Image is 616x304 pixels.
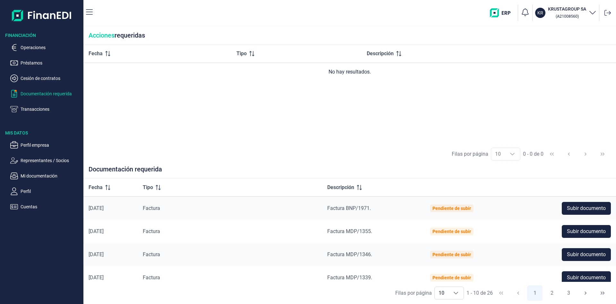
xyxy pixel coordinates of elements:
span: Factura MDP/1355. [327,228,372,234]
span: 0 - 0 de 0 [523,152,543,157]
img: Logo de aplicación [12,5,72,26]
div: requeridas [83,26,616,45]
small: Copiar cif [556,14,579,19]
span: Subir documento [567,274,606,282]
img: erp [490,8,515,17]
button: Previous Page [561,146,577,162]
p: Perfil empresa [21,141,81,149]
p: Mi documentación [21,172,81,180]
span: Fecha [89,184,103,191]
p: Operaciones [21,44,81,51]
div: Pendiente de subir [432,275,471,280]
button: Subir documento [562,248,611,261]
span: Factura [143,251,160,257]
div: Pendiente de subir [432,252,471,257]
div: Filas por página [452,150,488,158]
button: Transacciones [10,105,81,113]
button: KRKRUSTAGROUP SA (A21008560) [535,6,596,20]
button: Perfil [10,187,81,195]
span: Subir documento [567,204,606,212]
button: Page 3 [561,285,577,301]
div: No hay resultados. [89,68,611,76]
button: Page 1 [527,285,543,301]
button: First Page [544,146,560,162]
div: [DATE] [89,251,133,258]
div: Documentación requerida [83,165,616,178]
span: Factura MDP/1339. [327,274,372,281]
p: Cesión de contratos [21,74,81,82]
button: Documentación requerida [10,90,81,98]
div: Pendiente de subir [432,206,471,211]
div: Choose [505,148,520,160]
button: First Page [493,285,509,301]
div: [DATE] [89,228,133,235]
button: Préstamos [10,59,81,67]
span: Acciones [89,31,115,39]
div: Filas por página [395,289,432,297]
p: KR [537,10,543,16]
button: Subir documento [562,225,611,238]
button: Subir documento [562,202,611,215]
button: Last Page [595,285,610,301]
p: Perfil [21,187,81,195]
span: Factura BNP/1971. [327,205,371,211]
h3: KRUSTAGROUP SA [548,6,586,12]
button: Cesión de contratos [10,74,81,82]
button: Mi documentación [10,172,81,180]
span: Tipo [236,50,247,57]
button: Next Page [578,146,593,162]
span: Factura [143,228,160,234]
p: Documentación requerida [21,90,81,98]
span: Subir documento [567,251,606,258]
span: Subir documento [567,228,606,235]
button: Page 2 [544,285,560,301]
div: [DATE] [89,205,133,212]
button: Previous Page [510,285,526,301]
p: Cuentas [21,203,81,211]
div: [DATE] [89,274,133,281]
p: Transacciones [21,105,81,113]
p: Representantes / Socios [21,157,81,164]
span: 10 [435,287,448,299]
span: Factura MDP/1346. [327,251,372,257]
button: Perfil empresa [10,141,81,149]
span: Fecha [89,50,103,57]
span: Factura [143,205,160,211]
p: Préstamos [21,59,81,67]
span: 1 - 10 de 26 [466,291,493,296]
div: Pendiente de subir [432,229,471,234]
button: Cuentas [10,203,81,211]
span: Descripción [367,50,394,57]
div: Choose [448,287,464,299]
span: Factura [143,274,160,281]
button: Next Page [578,285,593,301]
button: Last Page [595,146,610,162]
button: Subir documento [562,271,611,284]
span: Tipo [143,184,153,191]
span: Descripción [327,184,354,191]
button: Representantes / Socios [10,157,81,164]
button: Operaciones [10,44,81,51]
